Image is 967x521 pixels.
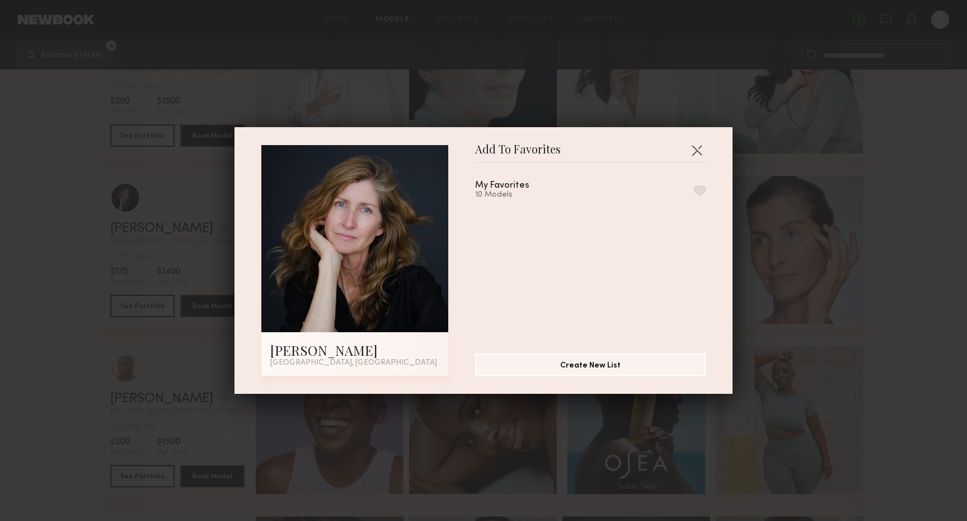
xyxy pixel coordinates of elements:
div: My Favorites [475,181,529,190]
button: Close [688,141,706,159]
span: Add To Favorites [475,145,561,162]
div: [GEOGRAPHIC_DATA], [GEOGRAPHIC_DATA] [270,359,439,367]
button: Create New List [475,353,706,376]
div: 10 Models [475,190,556,199]
div: [PERSON_NAME] [270,341,439,359]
